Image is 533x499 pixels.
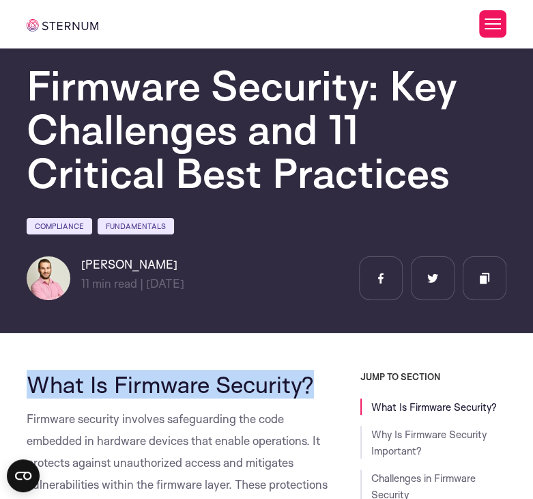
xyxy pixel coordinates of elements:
img: sternum iot [27,19,98,31]
span: [DATE] [146,276,184,291]
h1: Firmware Security: Key Challenges and 11 Critical Best Practices [27,64,506,195]
a: Compliance [27,218,92,234]
a: Fundamentals [98,218,174,234]
img: Lian Granot [27,256,70,300]
span: min read | [81,276,143,291]
button: Open CMP widget [7,459,40,492]
h6: [PERSON_NAME] [81,256,184,273]
button: Toggle Menu [479,10,506,38]
span: 11 [81,276,89,291]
